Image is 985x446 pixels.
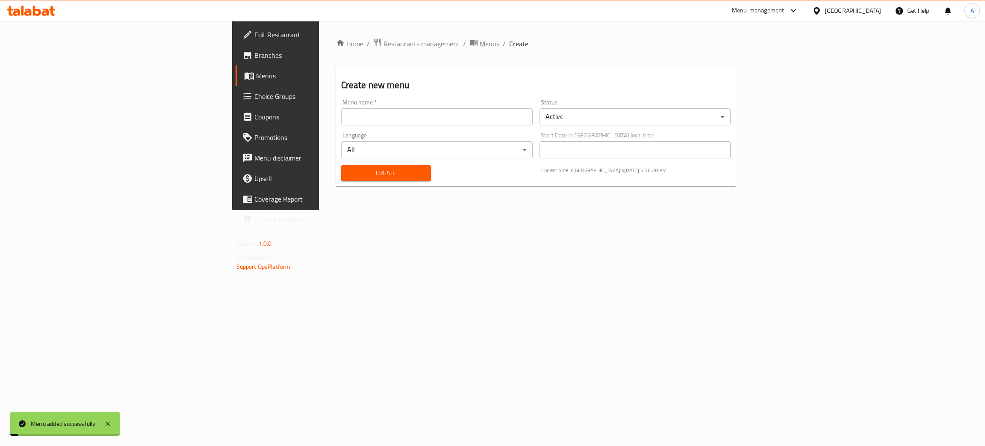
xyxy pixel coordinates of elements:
[236,253,276,264] span: Get support on:
[254,194,390,204] span: Coverage Report
[341,141,533,158] div: All
[236,209,397,230] a: Grocery Checklist
[254,91,390,101] span: Choice Groups
[732,6,784,16] div: Menu-management
[383,39,460,49] span: Restaurants management
[254,50,390,60] span: Branches
[373,38,460,49] a: Restaurants management
[259,238,272,249] span: 1.0.0
[341,165,431,181] button: Create
[254,132,390,143] span: Promotions
[336,38,736,49] nav: breadcrumb
[236,86,397,107] a: Choice Groups
[236,65,397,86] a: Menus
[509,39,528,49] span: Create
[825,6,881,15] div: [GEOGRAPHIC_DATA]
[480,39,499,49] span: Menus
[341,108,533,125] input: Please enter Menu name
[540,108,731,125] div: Active
[31,419,96,428] div: Menu added successfully
[236,189,397,209] a: Coverage Report
[236,127,397,148] a: Promotions
[503,39,506,49] li: /
[970,6,974,15] span: A
[254,214,390,225] span: Grocery Checklist
[236,168,397,189] a: Upsell
[254,30,390,40] span: Edit Restaurant
[256,71,390,81] span: Menus
[254,112,390,122] span: Coupons
[341,79,731,92] h2: Create new menu
[254,173,390,184] span: Upsell
[236,107,397,127] a: Coupons
[254,153,390,163] span: Menu disclaimer
[541,167,731,174] p: Current time in [GEOGRAPHIC_DATA] is [DATE] 5:36:28 PM
[236,238,257,249] span: Version:
[236,261,291,272] a: Support.OpsPlatform
[236,24,397,45] a: Edit Restaurant
[463,39,466,49] li: /
[348,168,424,178] span: Create
[469,38,499,49] a: Menus
[236,148,397,168] a: Menu disclaimer
[236,45,397,65] a: Branches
